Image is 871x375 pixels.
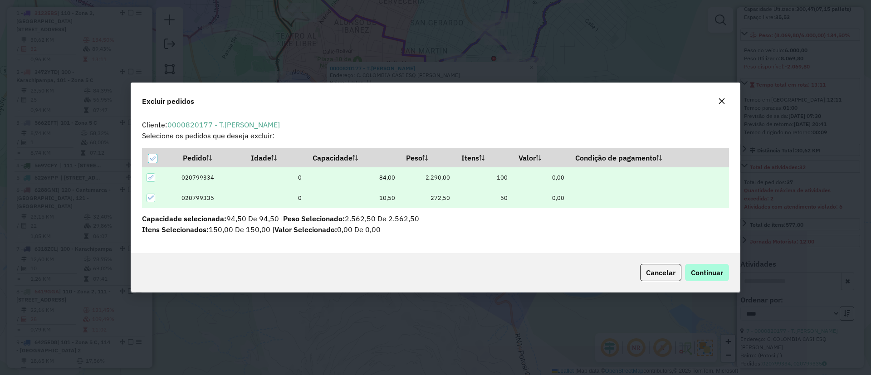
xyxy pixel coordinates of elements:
[646,268,675,277] span: Cancelar
[176,188,245,208] td: 020799335
[455,188,512,208] td: 50
[569,148,729,167] th: Condição de pagamento
[307,148,400,167] th: Capacidade
[400,188,455,208] td: 272,50
[142,225,209,234] span: Itens Selecionados:
[176,148,245,167] th: Pedido
[691,268,723,277] span: Continuar
[245,188,306,208] td: 0
[400,148,455,167] th: Peso
[274,225,337,234] span: Valor Selecionado:
[307,167,400,188] td: 84,00
[176,167,245,188] td: 020799334
[455,167,512,188] td: 100
[512,148,569,167] th: Valor
[640,264,681,281] button: Cancelar
[512,167,569,188] td: 0,00
[400,167,455,188] td: 2.290,00
[142,120,280,129] span: Cliente:
[512,188,569,208] td: 0,00
[455,148,512,167] th: Itens
[245,148,306,167] th: Idade
[283,214,345,223] span: Peso Selecionado:
[167,120,280,129] a: 0000820177 - T.[PERSON_NAME]
[142,224,729,235] p: 0,00 De 0,00
[307,188,400,208] td: 10,50
[142,96,194,107] span: Excluir pedidos
[142,214,226,223] span: Capacidade selecionada:
[245,167,306,188] td: 0
[685,264,729,281] button: Continuar
[142,213,729,224] p: 94,50 De 94,50 | 2.562,50 De 2.562,50
[142,225,274,234] span: 150,00 De 150,00 |
[142,130,729,141] p: Selecione os pedidos que deseja excluir:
